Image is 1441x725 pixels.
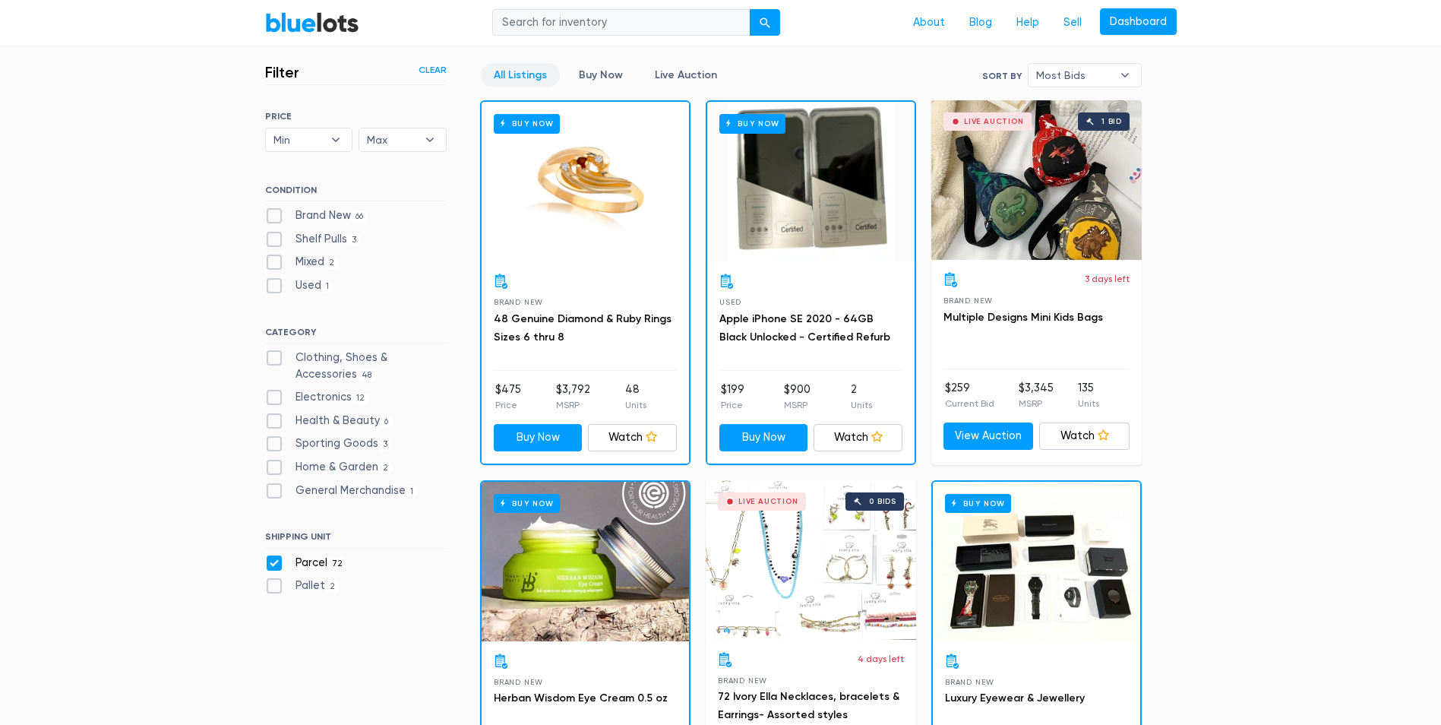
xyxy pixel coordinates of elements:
[625,398,646,412] p: Units
[719,298,741,306] span: Used
[1100,8,1177,36] a: Dashboard
[414,128,446,151] b: ▾
[945,380,994,410] li: $259
[265,435,393,452] label: Sporting Goods
[495,381,521,412] li: $475
[945,494,1011,513] h6: Buy Now
[494,678,543,686] span: Brand New
[265,350,447,382] label: Clothing, Shoes & Accessories
[265,277,334,294] label: Used
[933,482,1140,641] a: Buy Now
[721,398,744,412] p: Price
[706,480,916,640] a: Live Auction 0 bids
[869,498,896,505] div: 0 bids
[321,280,334,293] span: 1
[265,483,419,499] label: General Merchandise
[719,114,785,133] h6: Buy Now
[1085,272,1130,286] p: 3 days left
[494,312,672,344] a: 48 Genuine Diamond & Ruby Rings Sizes 6 thru 8
[931,100,1142,260] a: Live Auction 1 bid
[378,462,393,474] span: 2
[719,424,808,451] a: Buy Now
[352,392,370,404] span: 12
[943,296,993,305] span: Brand New
[588,424,677,451] a: Watch
[265,413,393,429] label: Health & Beauty
[566,63,636,87] a: Buy Now
[1078,397,1099,410] p: Units
[556,381,590,412] li: $3,792
[494,298,543,306] span: Brand New
[494,692,668,704] a: Herban Wisdom Eye Cream 0.5 oz
[265,327,447,344] h6: CATEGORY
[901,8,957,37] a: About
[642,63,730,87] a: Live Auction
[265,578,340,594] label: Pallet
[324,258,340,270] span: 2
[1078,380,1099,410] li: 135
[718,690,899,721] a: 72 Ivory Ella Necklaces, bracelets & Earrings- Assorted styles
[556,398,590,412] p: MSRP
[327,558,348,570] span: 72
[1051,8,1094,37] a: Sell
[814,424,902,451] a: Watch
[1019,380,1054,410] li: $3,345
[351,211,368,223] span: 66
[858,652,904,666] p: 4 days left
[982,69,1022,83] label: Sort By
[1101,118,1122,125] div: 1 bid
[481,63,560,87] a: All Listings
[419,63,447,77] a: Clear
[943,423,1034,450] a: View Auction
[721,381,744,412] li: $199
[1019,397,1054,410] p: MSRP
[378,439,393,451] span: 3
[945,678,994,686] span: Brand New
[347,234,362,246] span: 3
[957,8,1004,37] a: Blog
[851,398,872,412] p: Units
[406,486,419,498] span: 1
[495,398,521,412] p: Price
[625,381,646,412] li: 48
[265,254,340,271] label: Mixed
[482,102,689,261] a: Buy Now
[265,555,348,571] label: Parcel
[494,424,583,451] a: Buy Now
[1109,64,1141,87] b: ▾
[784,398,811,412] p: MSRP
[945,692,1085,704] a: Luxury Eyewear & Jewellery
[265,389,370,406] label: Electronics
[784,381,811,412] li: $900
[964,118,1024,125] div: Live Auction
[265,11,359,33] a: BlueLots
[943,311,1103,324] a: Multiple Designs Mini Kids Bags
[492,9,751,36] input: Search for inventory
[320,128,352,151] b: ▾
[265,207,368,224] label: Brand New
[265,111,447,122] h6: PRICE
[380,416,393,428] span: 6
[738,498,798,505] div: Live Auction
[265,531,447,548] h6: SHIPPING UNIT
[494,494,560,513] h6: Buy Now
[265,231,362,248] label: Shelf Pulls
[367,128,417,151] span: Max
[265,63,299,81] h3: Filter
[357,369,377,381] span: 48
[945,397,994,410] p: Current Bid
[265,459,393,476] label: Home & Garden
[1036,64,1112,87] span: Most Bids
[325,581,340,594] span: 2
[718,676,767,685] span: Brand New
[265,185,447,201] h6: CONDITION
[1004,8,1051,37] a: Help
[494,114,560,133] h6: Buy Now
[851,381,872,412] li: 2
[273,128,324,151] span: Min
[1039,423,1130,450] a: Watch
[719,312,890,344] a: Apple iPhone SE 2020 - 64GB Black Unlocked - Certified Refurb
[482,482,689,641] a: Buy Now
[707,102,915,261] a: Buy Now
